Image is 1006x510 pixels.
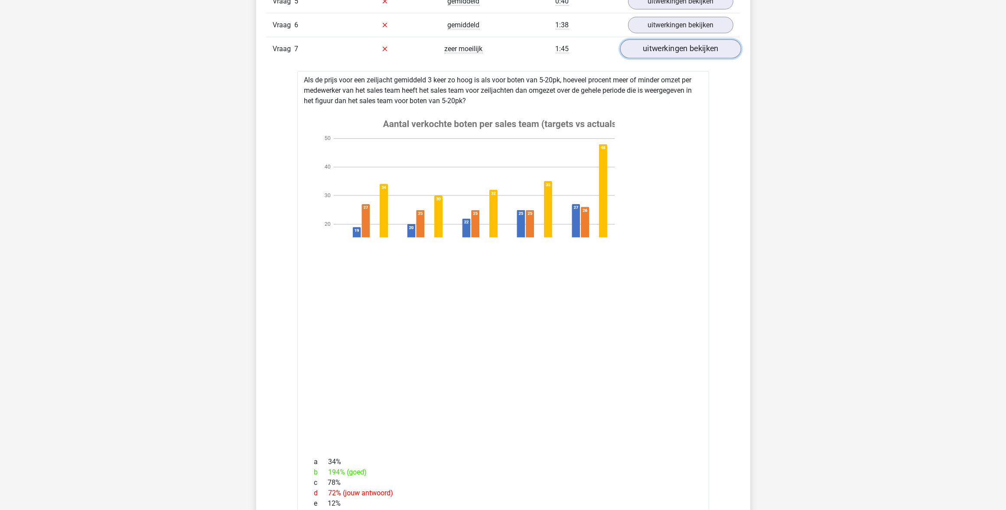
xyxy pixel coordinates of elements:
[448,21,480,29] span: gemiddeld
[314,478,328,488] span: c
[295,21,299,29] span: 6
[445,45,483,53] span: zeer moeilijk
[308,488,699,498] div: 72% (jouw antwoord)
[314,457,329,467] span: a
[314,488,329,498] span: d
[308,457,699,467] div: 34%
[314,467,329,478] span: b
[308,467,699,478] div: 194% (goed)
[273,20,295,30] span: Vraag
[620,39,741,58] a: uitwerkingen bekijken
[556,21,569,29] span: 1:38
[556,45,569,53] span: 1:45
[628,17,733,33] a: uitwerkingen bekijken
[308,498,699,509] div: 12%
[273,44,295,54] span: Vraag
[308,478,699,488] div: 78%
[295,45,299,53] span: 7
[314,498,328,509] span: e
